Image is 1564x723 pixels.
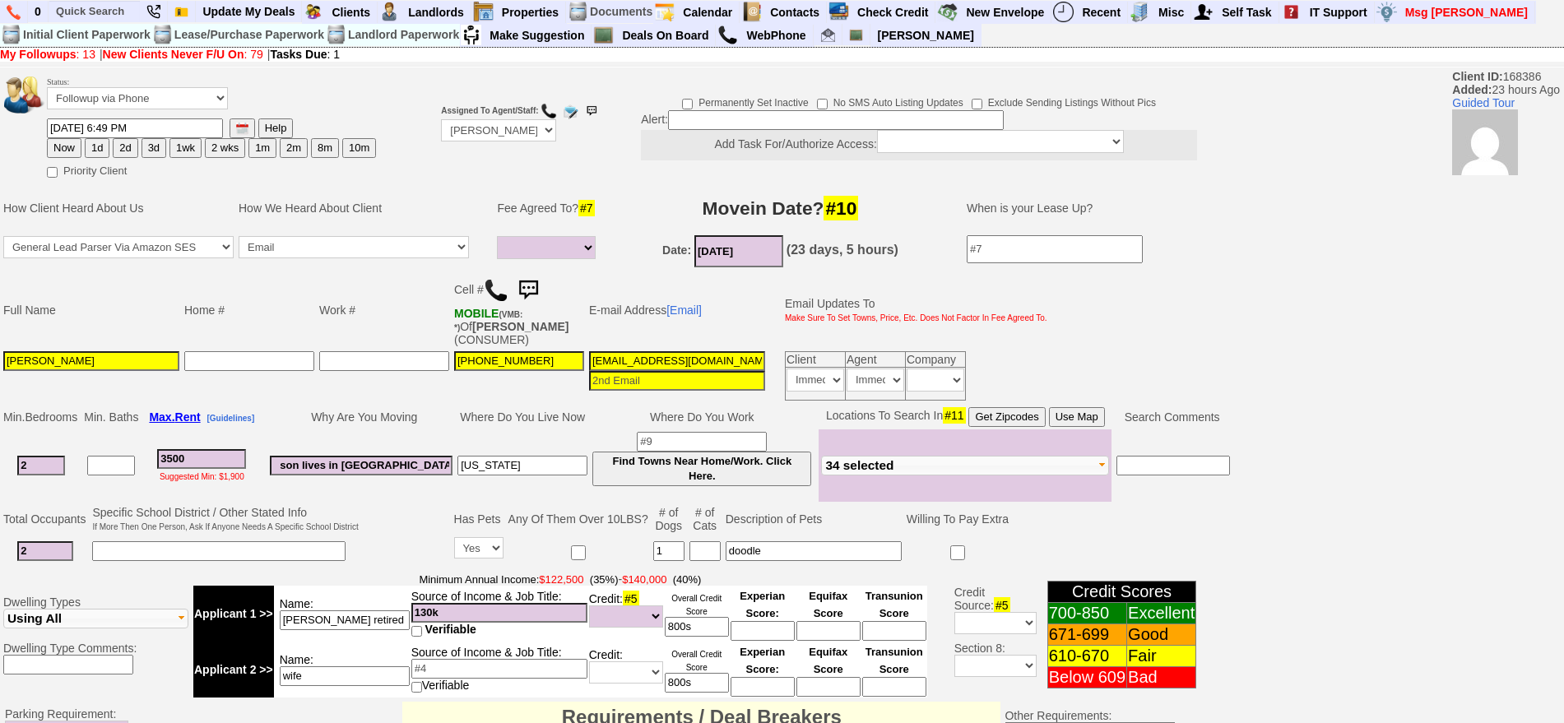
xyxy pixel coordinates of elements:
a: Check Credit [851,2,935,23]
button: 3d [142,138,166,158]
td: Credit: [588,586,664,642]
a: 0 [28,1,49,22]
img: landlord.png [379,2,400,22]
label: Priority Client [47,160,127,178]
td: Willing To Pay Extra [904,503,1011,535]
font: Overall Credit Score [671,650,722,672]
td: Specific School District / Other Stated Info [90,503,360,535]
a: Self Task [1215,2,1279,23]
font: Status: [47,77,228,105]
font: (35%) [590,573,619,586]
label: Permanently Set Inactive [682,91,808,110]
td: Work # [317,271,452,349]
button: Using All [3,609,188,628]
b: Client ID: [1452,70,1502,83]
td: Search Comments [1112,405,1232,429]
img: compose_email.png [562,103,578,119]
img: call.png [717,25,738,45]
a: Tasks Due: 1 [271,48,341,61]
td: 700-850 [1047,603,1126,624]
td: Where Do You Live Now [455,405,590,429]
input: Priority Client [47,167,58,178]
b: [Guidelines] [207,414,254,423]
a: Calendar [676,2,740,23]
span: Bedrooms [25,410,77,424]
font: $140,000 [622,573,666,586]
span: #7 [578,200,595,216]
input: 1st Email - Question #0 [589,351,765,371]
input: #4 [411,603,587,623]
img: 71451e2523b9a7371d3e869643ce5fd0 [1452,109,1518,175]
td: Email Updates To [773,271,1050,349]
td: Documents [589,1,653,23]
input: Quick Search [49,1,140,21]
td: Name: [274,586,411,642]
button: Now [47,138,81,158]
input: #3 [157,449,246,469]
td: Credit Source: Section 8: [930,570,1039,700]
img: [calendar icon] [236,123,248,135]
input: Ask Customer: Do You Know Your Experian Credit Score [731,677,795,697]
td: When is your Lease Up? [950,183,1225,233]
a: IT Support [1303,2,1375,23]
td: Min. Baths [81,405,141,429]
font: If More Then One Person, Ask If Anyone Needs A Specific School District [92,522,358,531]
font: Overall Credit Score [671,594,722,616]
td: 610-670 [1047,646,1126,667]
input: Ask Customer: Do You Know Your Transunion Credit Score [862,621,926,641]
td: Min. [1,405,81,429]
img: docs.png [152,25,173,45]
img: phone.png [7,5,21,20]
b: Tasks Due [271,48,327,61]
span: #5 [623,591,639,607]
b: (23 days, 5 hours) [787,243,898,257]
h3: Movein Date? [613,193,948,223]
a: Msg [PERSON_NAME] [1399,2,1535,23]
td: Source of Income & Job Title: Verifiable [411,642,588,698]
td: Landlord Paperwork [347,24,460,46]
button: Get Zipcodes [968,407,1045,427]
img: jorge@homesweethomeproperties.com [821,28,835,42]
td: Initial Client Paperwork [22,24,151,46]
img: su2.jpg [461,25,481,45]
label: No SMS Auto Listing Updates [817,91,963,110]
a: WebPhone [740,25,813,46]
font: Equifax Score [809,590,847,619]
td: Has Pets [452,503,506,535]
font: (VMB: *) [454,310,522,332]
img: properties.png [473,2,494,22]
input: Ask Customer: Do You Know Your Equifax Credit Score [796,677,861,697]
button: 8m [311,138,339,158]
img: officebldg.png [1130,2,1150,22]
img: help2.png [1281,2,1302,22]
td: Agent [846,351,906,367]
span: Rent [175,410,201,424]
b: Date: [662,243,691,257]
button: Use Map [1049,407,1105,427]
td: # of Dogs [651,503,687,535]
td: Any Of Them Over 10LBS? [506,503,651,535]
a: Landlords [401,2,471,23]
a: Guided Tour [1452,96,1515,109]
img: money.png [1376,2,1397,22]
font: Experian Score: [740,646,785,675]
img: myadd.png [1193,2,1214,22]
button: 1m [248,138,276,158]
td: Dwelling Types Dwelling Type Comments: [1,570,191,700]
td: Fee Agreed To? [494,183,603,233]
img: creditreport.png [828,2,849,22]
span: Using All [7,611,62,625]
button: 34 selected [821,456,1109,475]
td: Total Occupants [1,503,90,535]
a: [PERSON_NAME] [871,25,981,46]
img: docs.png [568,2,588,22]
a: [Guidelines] [207,410,254,424]
input: Ask Customer: Do You Know Your Overall Credit Score [665,617,729,637]
b: Max. [149,410,200,424]
td: Cell # Of (CONSUMER) [452,271,587,349]
img: sms.png [512,274,545,307]
a: [Email] [666,304,702,317]
td: Bad [1127,667,1196,688]
b: Added: [1452,83,1492,96]
a: Make Suggestion [483,25,592,46]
